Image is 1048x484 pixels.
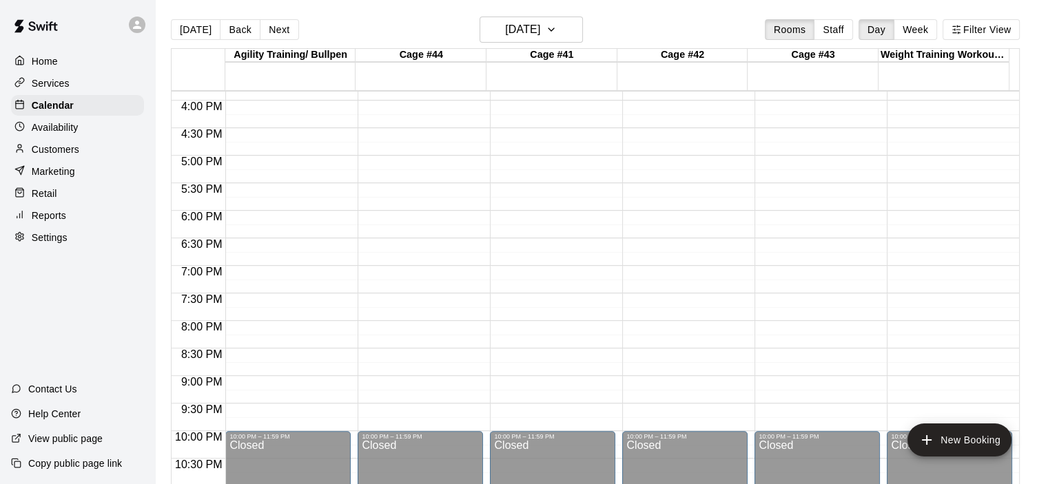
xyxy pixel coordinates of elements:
[172,459,225,470] span: 10:30 PM
[494,433,611,440] div: 10:00 PM – 11:59 PM
[356,49,486,62] div: Cage #44
[178,321,226,333] span: 8:00 PM
[178,403,226,415] span: 9:30 PM
[765,19,814,40] button: Rooms
[859,19,894,40] button: Day
[617,49,748,62] div: Cage #42
[748,49,879,62] div: Cage #43
[11,95,144,116] a: Calendar
[178,266,226,277] span: 7:00 PM
[28,382,77,396] p: Contact Us
[178,238,226,250] span: 6:30 PM
[28,407,81,421] p: Help Center
[178,128,226,140] span: 4:30 PM
[171,19,220,40] button: [DATE]
[32,54,58,68] p: Home
[178,183,226,195] span: 5:30 PM
[32,165,75,178] p: Marketing
[32,187,57,200] p: Retail
[11,161,144,182] a: Marketing
[178,156,226,167] span: 5:00 PM
[178,376,226,388] span: 9:00 PM
[943,19,1020,40] button: Filter View
[220,19,260,40] button: Back
[891,433,1008,440] div: 10:00 PM – 11:59 PM
[11,227,144,248] a: Settings
[32,143,79,156] p: Customers
[172,431,225,443] span: 10:00 PM
[486,49,617,62] div: Cage #41
[362,433,479,440] div: 10:00 PM – 11:59 PM
[505,20,540,39] h6: [DATE]
[879,49,1009,62] div: Weight Training Workout Area
[907,423,1011,456] button: add
[28,432,103,445] p: View public page
[11,183,144,204] a: Retail
[11,205,144,226] a: Reports
[759,433,876,440] div: 10:00 PM – 11:59 PM
[480,17,583,43] button: [DATE]
[894,19,937,40] button: Week
[225,49,356,62] div: Agility Training/ Bullpen
[178,293,226,305] span: 7:30 PM
[28,456,122,470] p: Copy public page link
[11,73,144,94] a: Services
[178,101,226,112] span: 4:00 PM
[32,120,79,134] p: Availability
[11,117,144,138] a: Availability
[626,433,743,440] div: 10:00 PM – 11:59 PM
[178,348,226,360] span: 8:30 PM
[32,76,70,90] p: Services
[260,19,298,40] button: Next
[229,433,347,440] div: 10:00 PM – 11:59 PM
[32,209,66,222] p: Reports
[32,98,74,112] p: Calendar
[11,51,144,72] a: Home
[11,139,144,160] a: Customers
[32,231,68,244] p: Settings
[178,211,226,222] span: 6:00 PM
[814,19,853,40] button: Staff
